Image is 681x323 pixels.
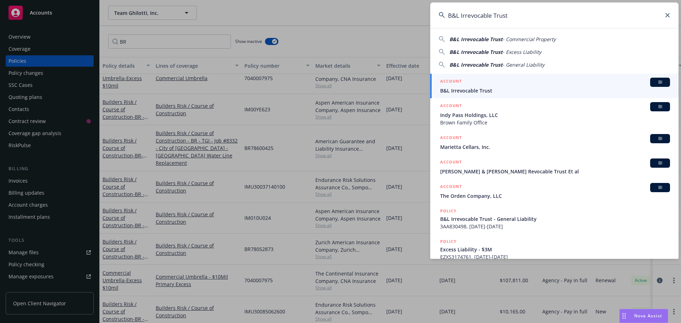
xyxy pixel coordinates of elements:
[440,87,670,94] span: B&L Irrevocable Trust
[440,246,670,253] span: Excess Liability - $3M
[440,158,462,167] h5: ACCOUNT
[653,160,667,166] span: BI
[430,179,679,204] a: ACCOUNTBIThe Orden Company, LLC
[449,61,503,68] span: B&L Irrevocable Trust
[430,155,679,179] a: ACCOUNTBI[PERSON_NAME] & [PERSON_NAME] Revocable Trust Et al
[440,119,670,126] span: Brown Family Office
[430,204,679,234] a: POLICYB&L Irrevocable Trust - General Liability3AA830498, [DATE]-[DATE]
[503,61,544,68] span: - General Liability
[440,111,670,119] span: Indy Pass Holdings, LLC
[430,74,679,98] a: ACCOUNTBIB&L Irrevocable Trust
[449,36,503,43] span: B&L Irrevocable Trust
[430,98,679,130] a: ACCOUNTBIIndy Pass Holdings, LLCBrown Family Office
[430,130,679,155] a: ACCOUNTBIMarietta Cellars, Inc.
[440,223,670,230] span: 3AA830498, [DATE]-[DATE]
[440,215,670,223] span: B&L Irrevocable Trust - General Liability
[440,168,670,175] span: [PERSON_NAME] & [PERSON_NAME] Revocable Trust Et al
[653,104,667,110] span: BI
[449,49,503,55] span: B&L Irrevocable Trust
[653,135,667,142] span: BI
[653,79,667,85] span: BI
[620,309,629,323] div: Drag to move
[440,143,670,151] span: Marietta Cellars, Inc.
[503,49,541,55] span: - Excess Liability
[619,309,668,323] button: Nova Assist
[440,183,462,191] h5: ACCOUNT
[440,78,462,86] h5: ACCOUNT
[430,234,679,264] a: POLICYExcess Liability - $3MEZXS3174761, [DATE]-[DATE]
[440,134,462,143] h5: ACCOUNT
[440,207,456,215] h5: POLICY
[440,102,462,111] h5: ACCOUNT
[430,2,679,28] input: Search...
[503,36,556,43] span: - Commercial Property
[440,192,670,200] span: The Orden Company, LLC
[634,313,662,319] span: Nova Assist
[440,238,456,245] h5: POLICY
[653,184,667,191] span: BI
[440,253,670,261] span: EZXS3174761, [DATE]-[DATE]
